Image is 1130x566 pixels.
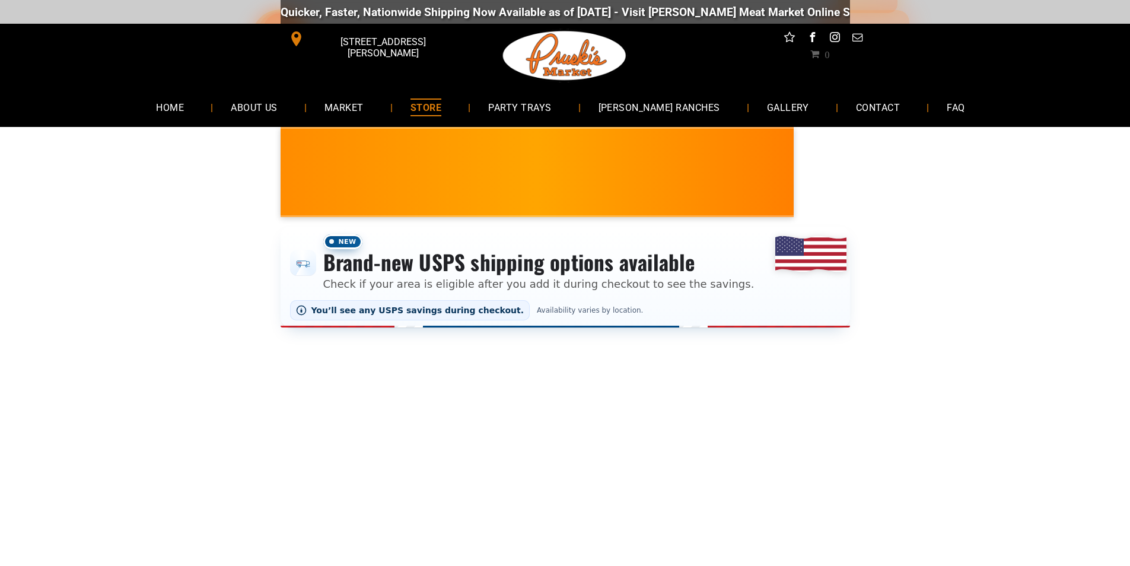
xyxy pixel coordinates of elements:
a: MARKET [307,91,381,123]
a: ABOUT US [213,91,295,123]
a: PARTY TRAYS [470,91,569,123]
div: Shipping options announcement [281,227,850,327]
a: [PERSON_NAME] RANCHES [581,91,738,123]
a: facebook [804,30,820,48]
a: email [849,30,865,48]
a: HOME [138,91,202,123]
a: STORE [393,91,459,123]
a: GALLERY [749,91,827,123]
a: [STREET_ADDRESS][PERSON_NAME] [281,30,462,48]
span: [STREET_ADDRESS][PERSON_NAME] [306,30,459,65]
a: instagram [827,30,842,48]
img: Pruski-s+Market+HQ+Logo2-1920w.png [501,24,629,88]
span: New [323,234,362,249]
a: Social network [782,30,797,48]
span: [PERSON_NAME] MARKET [775,180,1008,199]
a: CONTACT [838,91,918,123]
a: FAQ [929,91,982,123]
h3: Brand-new USPS shipping options available [323,249,755,275]
p: Check if your area is eligible after you add it during checkout to see the savings. [323,276,755,292]
span: Availability varies by location. [534,306,645,314]
span: You’ll see any USPS savings during checkout. [311,306,524,315]
div: Quicker, Faster, Nationwide Shipping Now Available as of [DATE] - Visit [PERSON_NAME] Meat Market... [267,5,985,19]
span: 0 [825,49,829,59]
